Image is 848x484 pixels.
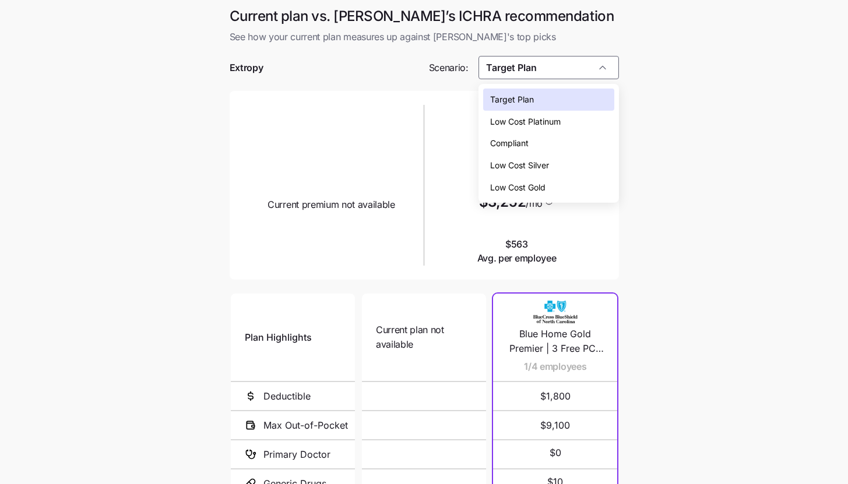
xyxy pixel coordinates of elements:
span: Scenario: [429,61,469,75]
span: Current premium not available [268,197,395,212]
span: Current plan not available [376,323,472,352]
span: Plan Highlights [245,330,312,345]
span: $0 [550,446,561,460]
span: Primary Doctor [263,447,330,462]
span: Compliant [490,137,529,150]
span: Blue Home Gold Premier | 3 Free PCP | $10 Tier 1 Rx | with UNC Health Alliance [507,327,603,356]
span: $1,800 [507,382,603,410]
span: $3,252 [479,195,526,209]
span: Max Out-of-Pocket [263,418,348,433]
span: Target Plan [490,93,534,106]
img: Carrier [532,301,579,323]
span: Avg. per employee [477,251,557,266]
span: $563 [477,237,557,266]
span: 1/4 employees [524,359,586,374]
span: Low Cost Gold [490,181,546,194]
span: Deductible [263,389,311,404]
h1: Current plan vs. [PERSON_NAME]’s ICHRA recommendation [230,7,619,25]
span: $9,100 [507,411,603,439]
span: See how your current plan measures up against [PERSON_NAME]'s top picks [230,30,619,44]
span: Extropy [230,61,263,75]
span: /mo [526,199,543,208]
span: Low Cost Platinum [490,115,561,128]
span: Low Cost Silver [490,159,549,172]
